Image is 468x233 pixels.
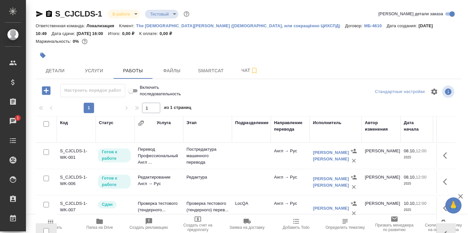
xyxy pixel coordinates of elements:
p: Сдан [102,201,113,208]
span: Smartcat [195,67,226,75]
p: 08.10, [404,175,416,180]
button: Пересчитать [26,215,75,233]
span: Добавить Todo [283,225,309,230]
p: 2025 [404,181,430,187]
span: из 1 страниц [164,104,191,113]
button: Призвать менеджера по развитию [370,215,419,233]
span: Скопировать ссылку на оценку заказа [423,223,464,232]
div: В работе [145,10,179,18]
button: Создать счет на предоплату [173,215,222,233]
span: Призвать менеджера по развитию [374,223,415,232]
td: Редактирование Англ → Рус [135,171,183,193]
p: 0,00 ₽ [122,31,139,36]
p: 2025 [404,154,430,161]
p: К оплате: [139,31,160,36]
span: Работы [117,67,149,75]
span: [PERSON_NAME] детали заказа [378,11,443,17]
span: Настроить таблицу [426,84,442,99]
div: Направление перевода [274,120,306,133]
span: Определить тематику [326,225,365,230]
p: Дата создания: [387,23,418,28]
p: Проверка тестового (тендерного) перев... [186,200,229,213]
p: 0% [73,39,80,44]
td: Проверка тестового (тендерного... [135,197,183,220]
p: Постредактура машинного перевода [186,146,229,166]
p: 10.10, [404,201,416,206]
td: Перевод Профессиональный Англ ... [135,143,183,169]
p: [DATE] 16:00 [77,31,108,36]
p: 12:00 [416,148,426,153]
button: Сгруппировать [138,120,144,126]
span: Файлы [156,67,187,75]
button: Определить тематику [321,215,370,233]
p: Итого: [108,31,122,36]
button: Добавить тэг [36,48,50,63]
div: Исполнитель может приступить к работе [97,148,131,163]
td: Англ → Рус [271,197,310,220]
button: Добавить Todo [271,215,320,233]
td: S_CJCLDS-1-WK-006 [57,171,96,193]
button: Заявка на доставку [222,215,271,233]
p: Ответственная команда: [36,23,87,28]
span: Создать рекламацию [129,225,168,230]
td: Англ → Рус [271,171,310,193]
div: Дата начала [404,120,430,133]
p: 12:00 [416,201,426,206]
button: Папка на Drive [75,215,124,233]
div: Статус [99,120,114,126]
a: МБ-4610 [364,23,387,28]
p: Маржинальность: [36,39,73,44]
div: Автор изменения [365,120,397,133]
td: S_CJCLDS-1-WK-001 [57,145,96,167]
p: Локализация [87,23,119,28]
p: Готов к работе [102,149,127,162]
button: Назначить [349,146,359,156]
div: Услуга [157,120,171,126]
button: Назначить [349,172,359,182]
span: Детали [40,67,71,75]
button: 1187.40 RUB; [80,37,89,46]
a: [PERSON_NAME] [313,206,349,211]
button: Доп статусы указывают на важность/срочность заказа [182,10,191,18]
button: Удалить [349,156,359,166]
div: Этап [186,120,197,126]
p: 2025 [404,207,430,213]
p: 12:00 [416,175,426,180]
div: Подразделение [235,120,269,126]
td: [PERSON_NAME] [362,197,401,220]
td: [PERSON_NAME] [362,171,401,193]
p: Дата сдачи: [52,31,77,36]
button: 🙏 [445,197,462,214]
p: 08.10, [404,148,416,153]
a: 1 [2,113,24,129]
span: Создать счет на предоплату [177,223,218,232]
span: 🙏 [448,199,459,212]
p: Готов к работе [102,175,127,188]
button: Здесь прячутся важные кнопки [439,148,455,163]
span: Услуги [78,67,110,75]
button: Создать рекламацию [124,215,173,233]
td: Англ → Рус [271,145,310,167]
button: Скопировать ссылку [45,10,53,18]
span: Чат [234,66,265,75]
button: Удалить [349,208,359,218]
td: S_CJCLDS-1-WK-007 [57,197,96,220]
td: [PERSON_NAME] [362,145,401,167]
div: Исполнитель может приступить к работе [97,174,131,189]
p: Редактура [186,174,229,181]
p: Договор: [345,23,364,28]
button: Здесь прячутся важные кнопки [439,200,455,216]
a: S_CJCLDS-1 [55,9,102,18]
p: Клиент: [119,23,136,28]
button: Назначить [349,199,359,208]
button: В работе [111,11,132,17]
span: Включить последовательность [140,84,181,97]
td: LocQA [232,197,271,220]
span: 1 [13,115,23,121]
a: The [DEMOGRAPHIC_DATA][PERSON_NAME] ([DEMOGRAPHIC_DATA], или сокращённо ЦИХСПД) [136,23,345,28]
div: В работе [107,10,140,18]
div: split button [373,87,426,97]
div: Код [60,120,68,126]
